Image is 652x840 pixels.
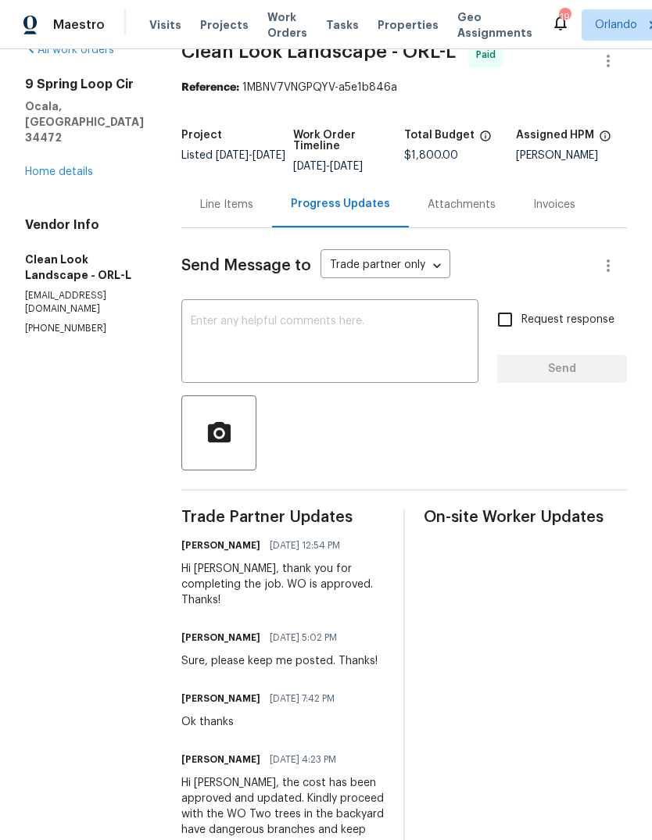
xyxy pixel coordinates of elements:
h6: [PERSON_NAME] [181,630,260,645]
span: [DATE] 5:02 PM [270,630,337,645]
span: [DATE] [216,150,249,161]
h5: Clean Look Landscape - ORL-L [25,252,144,283]
div: Line Items [200,197,253,213]
span: On-site Worker Updates [424,509,627,525]
h5: Project [181,130,222,141]
span: - [293,161,363,172]
span: [DATE] [330,161,363,172]
div: Progress Updates [291,196,390,212]
div: Sure, please keep me posted. Thanks! [181,653,378,669]
span: Work Orders [267,9,307,41]
span: Properties [378,17,439,33]
div: 19 [559,9,570,25]
div: Trade partner only [321,253,450,279]
span: - [216,150,285,161]
span: Request response [521,312,614,328]
span: The hpm assigned to this work order. [599,130,611,150]
h6: [PERSON_NAME] [181,752,260,767]
h5: Total Budget [404,130,475,141]
span: [DATE] 12:54 PM [270,538,340,553]
h5: Ocala, [GEOGRAPHIC_DATA] 34472 [25,98,144,145]
span: $1,800.00 [404,150,458,161]
span: Geo Assignments [457,9,532,41]
span: [DATE] [253,150,285,161]
h5: Assigned HPM [516,130,594,141]
div: Attachments [428,197,496,213]
span: [DATE] 7:42 PM [270,691,335,706]
h2: 9 Spring Loop Cir [25,77,144,92]
div: Invoices [533,197,575,213]
div: 1MBNV7VNGPQYV-a5e1b846a [181,80,627,95]
h5: Work Order Timeline [293,130,405,152]
span: Tasks [326,20,359,30]
span: Visits [149,17,181,33]
h6: [PERSON_NAME] [181,538,260,553]
span: Projects [200,17,249,33]
h4: Vendor Info [25,217,144,233]
a: Home details [25,166,93,177]
span: [DATE] [293,161,326,172]
h6: [PERSON_NAME] [181,691,260,706]
span: Maestro [53,17,105,33]
span: [DATE] 4:23 PM [270,752,336,767]
a: All work orders [25,45,114,55]
span: Trade Partner Updates [181,509,385,525]
b: Reference: [181,82,239,93]
p: [EMAIL_ADDRESS][DOMAIN_NAME] [25,289,144,316]
span: Orlando [595,17,637,33]
div: [PERSON_NAME] [516,150,628,161]
span: Clean Look Landscape - ORL-L [181,42,456,61]
span: The total cost of line items that have been proposed by Opendoor. This sum includes line items th... [479,130,492,150]
p: [PHONE_NUMBER] [25,322,144,335]
div: Hi [PERSON_NAME], thank you for completing the job. WO is approved. Thanks! [181,561,385,608]
div: Ok thanks [181,714,344,730]
span: Send Message to [181,258,311,273]
span: Paid [476,47,502,63]
span: Listed [181,150,285,161]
